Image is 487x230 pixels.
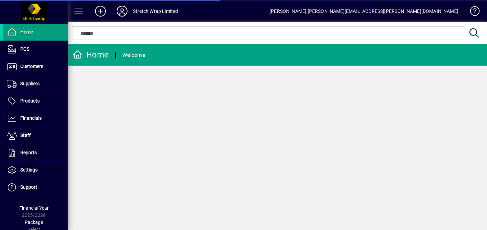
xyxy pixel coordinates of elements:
[19,205,49,211] span: Financial Year
[3,93,68,110] a: Products
[73,49,109,60] div: Home
[3,58,68,75] a: Customers
[3,110,68,127] a: Financials
[20,150,37,155] span: Reports
[3,75,68,92] a: Suppliers
[3,41,68,58] a: POS
[20,29,33,34] span: Home
[20,46,29,52] span: POS
[3,127,68,144] a: Staff
[133,6,178,17] div: Stretch Wrap Limited
[3,144,68,161] a: Reports
[25,220,43,225] span: Package
[20,81,40,86] span: Suppliers
[90,5,111,17] button: Add
[122,50,145,61] div: Welcome
[20,98,40,103] span: Products
[20,167,38,172] span: Settings
[20,115,42,121] span: Financials
[465,1,479,23] a: Knowledge Base
[20,184,37,190] span: Support
[3,179,68,196] a: Support
[270,6,458,17] div: [PERSON_NAME] [PERSON_NAME][EMAIL_ADDRESS][PERSON_NAME][DOMAIN_NAME]
[3,162,68,179] a: Settings
[20,133,31,138] span: Staff
[111,5,133,17] button: Profile
[20,64,43,69] span: Customers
